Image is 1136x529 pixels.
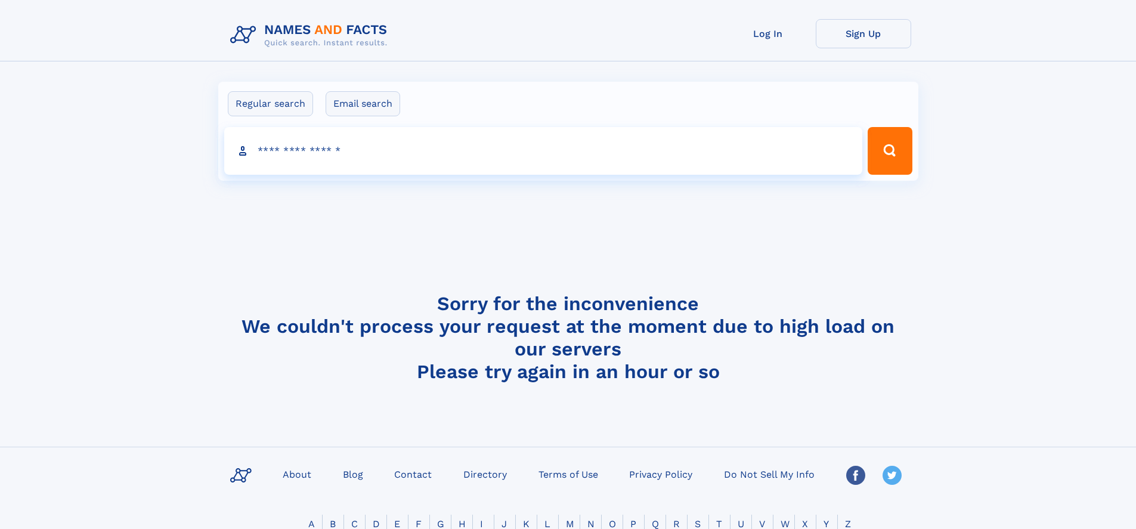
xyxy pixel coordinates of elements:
button: Search Button [868,127,912,175]
a: Directory [459,465,512,482]
a: Privacy Policy [624,465,697,482]
a: Blog [338,465,368,482]
a: About [278,465,316,482]
label: Email search [326,91,400,116]
h4: Sorry for the inconvenience We couldn't process your request at the moment due to high load on ou... [225,292,911,383]
a: Do Not Sell My Info [719,465,819,482]
img: Facebook [846,466,865,485]
img: Twitter [883,466,902,485]
a: Sign Up [816,19,911,48]
label: Regular search [228,91,313,116]
a: Log In [720,19,816,48]
input: search input [224,127,863,175]
a: Terms of Use [534,465,603,482]
img: Logo Names and Facts [225,19,397,51]
a: Contact [389,465,437,482]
